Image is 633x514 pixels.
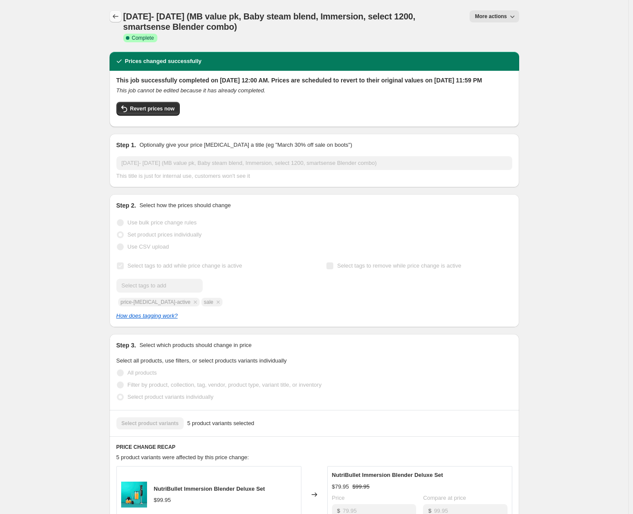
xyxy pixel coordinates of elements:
a: How does tagging work? [116,312,178,319]
p: Optionally give your price [MEDICAL_DATA] a title (eg "March 30% off sale on boots") [139,141,352,149]
span: NutriBullet Immersion Blender Deluxe Set [154,486,265,492]
span: Use bulk price change rules [128,219,197,226]
button: Price change jobs [110,10,122,22]
img: NB_Immersion-Blender_Web_Hero_Measuring-Cup_Chopping-Bowl_Whisk_tealbkgd_3000x3000_HiRes_facf4a1c... [121,482,147,508]
span: $ [337,508,340,514]
span: [DATE]- [DATE] (MB value pk, Baby steam blend, Immersion, select 1200, smartsense Blender combo) [123,12,416,32]
button: Revert prices now [116,102,180,116]
span: Select all products, use filters, or select products variants individually [116,357,287,364]
h2: Step 3. [116,341,136,350]
span: Complete [132,35,154,41]
input: 30% off holiday sale [116,156,512,170]
h2: This job successfully completed on [DATE] 12:00 AM. Prices are scheduled to revert to their origi... [116,76,512,85]
span: Select product variants individually [128,394,213,400]
span: NutriBullet Immersion Blender Deluxe Set [332,472,443,478]
p: Select which products should change in price [139,341,251,350]
h6: PRICE CHANGE RECAP [116,444,512,451]
span: More actions [475,13,507,20]
i: This job cannot be edited because it has already completed. [116,87,266,94]
span: 5 product variants were affected by this price change: [116,454,249,460]
h2: Step 1. [116,141,136,149]
p: Select how the prices should change [139,201,231,210]
h2: Prices changed successfully [125,57,202,66]
div: $99.95 [154,496,171,505]
strike: $99.95 [352,482,370,491]
h2: Step 2. [116,201,136,210]
span: Select tags to add while price change is active [128,262,242,269]
span: Set product prices individually [128,231,202,238]
span: Filter by product, collection, tag, vendor, product type, variant title, or inventory [128,382,322,388]
input: Select tags to add [116,279,203,293]
button: More actions [470,10,519,22]
span: Select tags to remove while price change is active [337,262,461,269]
span: $ [428,508,431,514]
span: Price [332,495,345,501]
span: Use CSV upload [128,243,169,250]
span: Revert prices now [130,105,175,112]
span: All products [128,369,157,376]
span: This title is just for internal use, customers won't see it [116,173,250,179]
span: 5 product variants selected [187,419,254,428]
span: Compare at price [423,495,466,501]
div: $79.95 [332,482,349,491]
